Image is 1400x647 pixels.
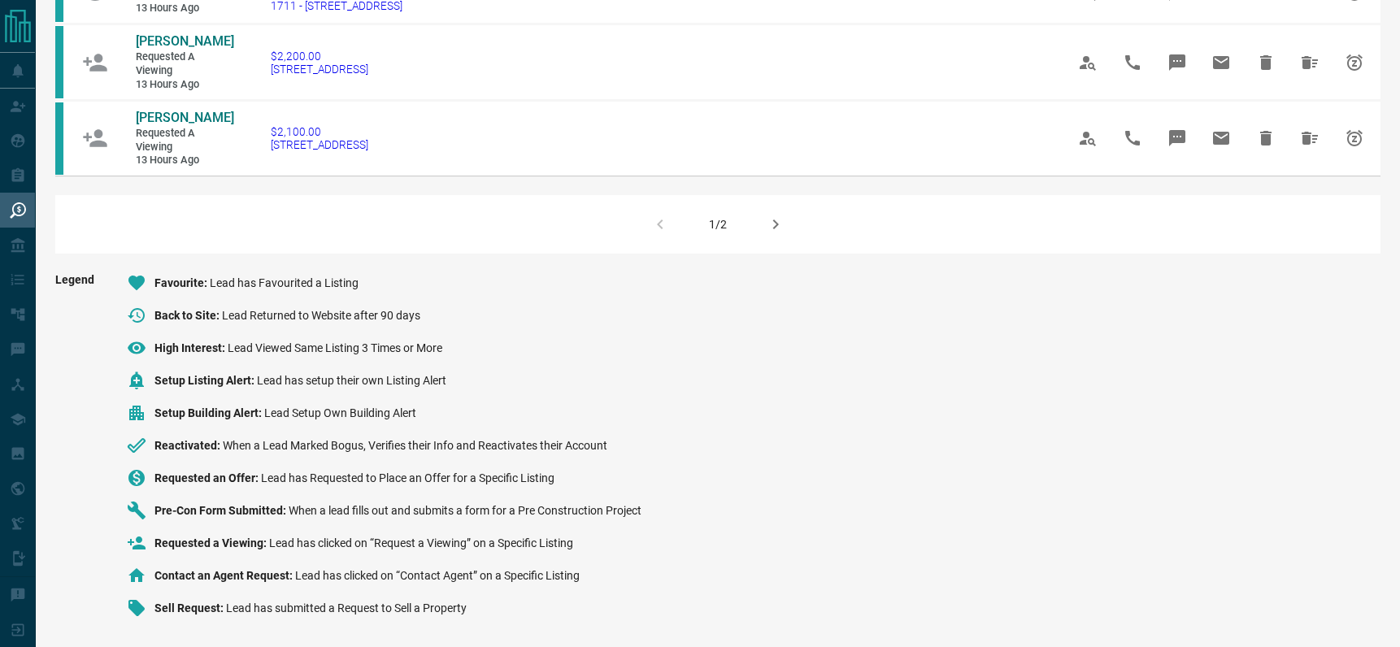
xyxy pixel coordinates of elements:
span: When a lead fills out and submits a form for a Pre Construction Project [289,504,641,517]
span: 13 hours ago [136,2,233,15]
a: $2,200.00[STREET_ADDRESS] [271,50,368,76]
span: [PERSON_NAME] [136,33,234,49]
span: Lead has Requested to Place an Offer for a Specific Listing [261,471,554,484]
span: Favourite [154,276,210,289]
span: Lead has submitted a Request to Sell a Property [226,601,467,614]
div: condos.ca [55,26,63,98]
span: Lead has clicked on “Contact Agent” on a Specific Listing [295,569,580,582]
span: Hide All from Pamela Lango [1290,43,1329,82]
span: Setup Listing Alert [154,374,257,387]
span: Lead has setup their own Listing Alert [257,374,446,387]
span: Reactivated [154,439,223,452]
span: Hide [1246,119,1285,158]
span: View Profile [1068,43,1107,82]
span: Message [1158,43,1197,82]
a: [PERSON_NAME] [136,110,233,127]
span: Hide [1246,43,1285,82]
span: Setup Building Alert [154,406,264,419]
span: Legend [55,273,94,631]
span: 13 hours ago [136,78,233,92]
span: Email [1202,119,1241,158]
span: View Profile [1068,119,1107,158]
span: Call [1113,43,1152,82]
span: Lead Viewed Same Listing 3 Times or More [228,341,442,354]
span: Lead Returned to Website after 90 days [222,309,420,322]
div: condos.ca [55,102,63,175]
span: Lead Setup Own Building Alert [264,406,416,419]
a: $2,100.00[STREET_ADDRESS] [271,125,368,151]
span: Requested an Offer [154,471,261,484]
span: $2,200.00 [271,50,368,63]
span: [STREET_ADDRESS] [271,138,368,151]
span: Requested a Viewing [136,50,233,77]
span: Snooze [1335,119,1374,158]
span: High Interest [154,341,228,354]
span: Contact an Agent Request [154,569,295,582]
span: [PERSON_NAME] [136,110,234,125]
div: 1/2 [709,218,727,231]
a: [PERSON_NAME] [136,33,233,50]
span: Email [1202,43,1241,82]
span: Snooze [1335,43,1374,82]
span: $2,100.00 [271,125,368,138]
span: Requested a Viewing [136,127,233,154]
span: Hide All from Pamela Lango [1290,119,1329,158]
span: [STREET_ADDRESS] [271,63,368,76]
span: Pre-Con Form Submitted [154,504,289,517]
span: When a Lead Marked Bogus, Verifies their Info and Reactivates their Account [223,439,607,452]
span: Message [1158,119,1197,158]
span: Sell Request [154,601,226,614]
span: Lead has Favourited a Listing [210,276,359,289]
span: Back to Site [154,309,222,322]
span: 13 hours ago [136,154,233,167]
span: Lead has clicked on “Request a Viewing” on a Specific Listing [269,536,573,549]
span: Call [1113,119,1152,158]
span: Requested a Viewing [154,536,269,549]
